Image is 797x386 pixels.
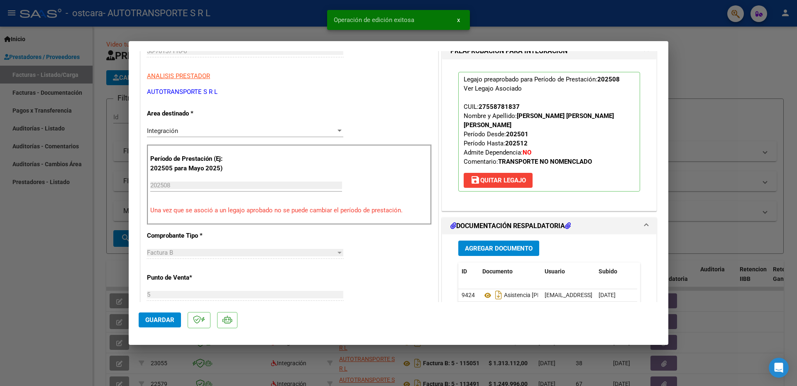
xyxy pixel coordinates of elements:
[145,316,174,324] span: Guardar
[599,268,617,275] span: Subido
[147,72,210,80] span: ANALISIS PRESTADOR
[458,263,479,280] datatable-header-cell: ID
[506,130,528,138] strong: 202501
[597,76,620,83] strong: 202508
[147,231,232,241] p: Comprobante Tipo *
[150,154,234,173] p: Período de Prestación (Ej: 202505 para Mayo 2025)
[147,109,232,118] p: Area destinado *
[769,358,789,378] div: Open Intercom Messenger
[464,103,614,165] span: CUIL: Nombre y Apellido: Período Desde: Período Hasta: Admite Dependencia:
[442,59,656,211] div: PREAPROBACIÓN PARA INTEGRACION
[493,288,504,302] i: Descargar documento
[147,127,178,135] span: Integración
[479,263,541,280] datatable-header-cell: Documento
[599,292,616,298] span: [DATE]
[498,158,592,165] strong: TRANSPORTE NO NOMENCLADO
[147,249,173,256] span: Factura B
[464,84,522,93] div: Ver Legajo Asociado
[637,263,678,280] datatable-header-cell: Acción
[541,263,595,280] datatable-header-cell: Usuario
[464,158,592,165] span: Comentario:
[458,72,640,192] p: Legajo preaprobado para Período de Prestación:
[442,218,656,234] mat-expansion-panel-header: DOCUMENTACIÓN RESPALDATORIA
[462,292,475,298] span: 9424
[147,273,232,283] p: Punto de Venta
[464,112,614,129] strong: [PERSON_NAME] [PERSON_NAME] [PERSON_NAME]
[595,263,637,280] datatable-header-cell: Subido
[545,292,728,298] span: [EMAIL_ADDRESS][DOMAIN_NAME] - SERVISA AUTOTRANSPORTE SRL
[334,16,414,24] span: Operación de edición exitosa
[139,312,181,327] button: Guardar
[457,16,460,24] span: x
[470,175,480,185] mat-icon: save
[545,268,565,275] span: Usuario
[465,245,533,252] span: Agregar Documento
[523,149,531,156] strong: NO
[450,12,467,27] button: x
[464,173,533,188] button: Quitar Legajo
[482,292,576,299] span: Asistencia [PERSON_NAME]
[458,241,539,256] button: Agregar Documento
[470,177,526,184] span: Quitar Legajo
[450,46,567,56] h1: PREAPROBACIÓN PARA INTEGRACION
[462,268,467,275] span: ID
[505,140,528,147] strong: 202512
[442,43,656,59] mat-expansion-panel-header: PREAPROBACIÓN PARA INTEGRACION
[450,221,571,231] h1: DOCUMENTACIÓN RESPALDATORIA
[150,206,428,215] p: Una vez que se asoció a un legajo aprobado no se puede cambiar el período de prestación.
[147,87,432,97] p: AUTOTRANSPORTE S R L
[482,268,513,275] span: Documento
[479,102,520,111] div: 27558781837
